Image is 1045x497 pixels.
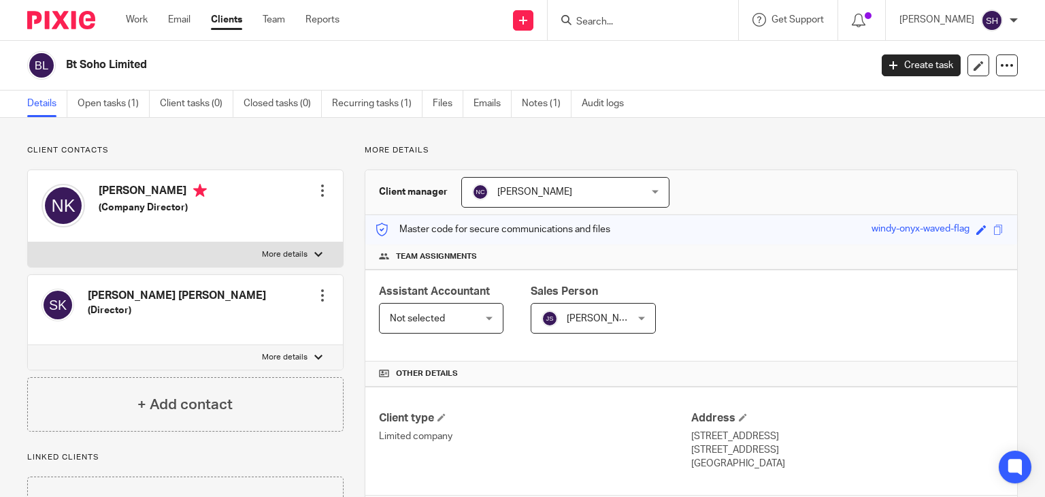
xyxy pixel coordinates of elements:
[531,286,598,297] span: Sales Person
[882,54,961,76] a: Create task
[66,58,702,72] h2: Bt Soho Limited
[160,91,233,117] a: Client tasks (0)
[396,368,458,379] span: Other details
[396,251,477,262] span: Team assignments
[211,13,242,27] a: Clients
[99,201,207,214] h5: (Company Director)
[379,185,448,199] h3: Client manager
[27,145,344,156] p: Client contacts
[27,51,56,80] img: svg%3E
[772,15,824,25] span: Get Support
[542,310,558,327] img: svg%3E
[27,91,67,117] a: Details
[379,286,490,297] span: Assistant Accountant
[567,314,642,323] span: [PERSON_NAME]
[365,145,1018,156] p: More details
[582,91,634,117] a: Audit logs
[262,249,308,260] p: More details
[137,394,233,415] h4: + Add contact
[27,452,344,463] p: Linked clients
[88,304,266,317] h5: (Director)
[474,91,512,117] a: Emails
[981,10,1003,31] img: svg%3E
[332,91,422,117] a: Recurring tasks (1)
[244,91,322,117] a: Closed tasks (0)
[691,457,1003,470] p: [GEOGRAPHIC_DATA]
[691,443,1003,457] p: [STREET_ADDRESS]
[262,352,308,363] p: More details
[78,91,150,117] a: Open tasks (1)
[379,430,691,443] p: Limited company
[379,411,691,426] h4: Client type
[472,184,488,200] img: svg%3E
[99,184,207,201] h4: [PERSON_NAME]
[390,314,445,323] span: Not selected
[126,13,148,27] a: Work
[27,11,95,29] img: Pixie
[575,16,697,29] input: Search
[42,184,85,227] img: svg%3E
[899,13,974,27] p: [PERSON_NAME]
[263,13,285,27] a: Team
[433,91,463,117] a: Files
[376,223,610,236] p: Master code for secure communications and files
[522,91,571,117] a: Notes (1)
[88,289,266,303] h4: [PERSON_NAME] [PERSON_NAME]
[305,13,339,27] a: Reports
[872,222,969,238] div: windy-onyx-waved-flag
[497,187,572,197] span: [PERSON_NAME]
[691,411,1003,426] h4: Address
[193,184,207,197] i: Primary
[42,289,74,321] img: svg%3E
[691,430,1003,443] p: [STREET_ADDRESS]
[168,13,190,27] a: Email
